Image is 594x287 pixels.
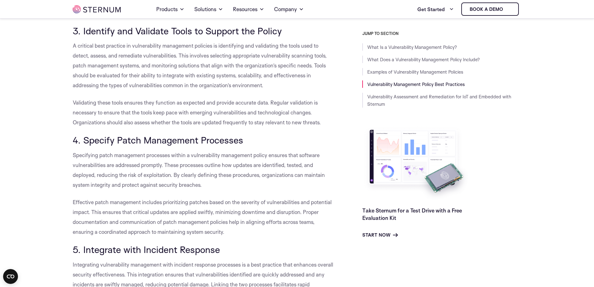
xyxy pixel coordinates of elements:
[73,199,332,235] span: Effective patch management includes prioritizing patches based on the severity of vulnerabilities...
[156,1,184,18] a: Products
[417,3,454,15] a: Get Started
[73,152,325,188] span: Specifying patch management processes within a vulnerability management policy ensures that softw...
[362,125,471,202] img: Take Sternum for a Test Drive with a Free Evaluation Kit
[367,57,480,62] a: What Does a Vulnerability Management Policy Include?
[194,1,223,18] a: Solutions
[73,134,243,146] span: 4. Specify Patch Management Processes
[233,1,264,18] a: Resources
[3,269,18,284] button: Open CMP widget
[362,231,398,239] a: Start Now
[367,69,463,75] a: Examples of Vulnerability Management Policies
[367,94,511,107] a: Vulnerability Assessment and Remediation for IoT and Embedded with Sternum
[73,42,327,88] span: A critical best practice in vulnerability management policies is identifying and validating the t...
[362,207,462,221] a: Take Sternum for a Test Drive with a Free Evaluation Kit
[367,81,465,87] a: Vulnerability Management Policy Best Practices
[73,25,282,36] span: 3. Identify and Validate Tools to Support the Policy
[73,99,321,126] span: Validating these tools ensures they function as expected and provide accurate data. Regular valid...
[367,44,457,50] a: What Is a Vulnerability Management Policy?
[506,7,510,12] img: sternum iot
[73,5,121,13] img: sternum iot
[274,1,304,18] a: Company
[73,244,220,255] span: 5. Integrate with Incident Response
[461,2,519,16] a: Book a demo
[362,31,521,36] h3: JUMP TO SECTION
